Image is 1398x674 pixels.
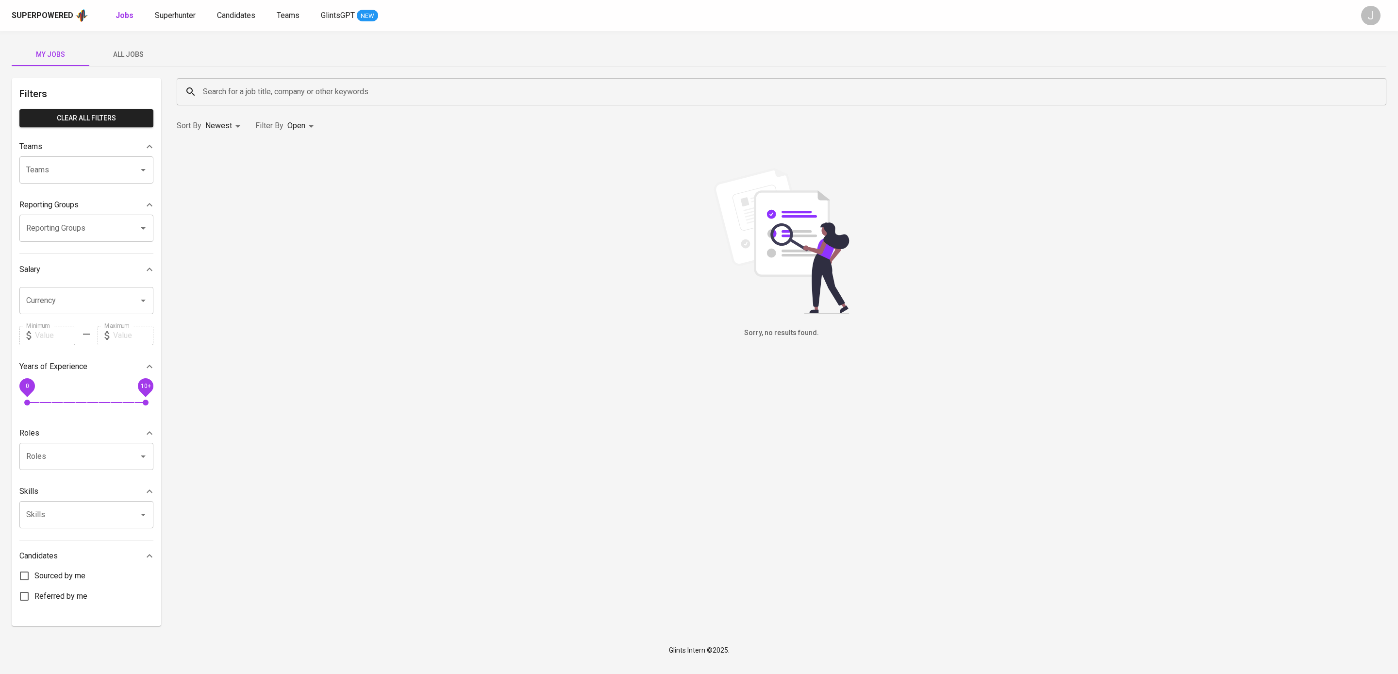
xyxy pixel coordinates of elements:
div: Years of Experience [19,357,153,376]
span: NEW [357,11,378,21]
span: 0 [25,382,29,389]
p: Candidates [19,550,58,562]
a: Jobs [116,10,135,22]
button: Open [136,163,150,177]
div: J [1361,6,1381,25]
button: Clear All filters [19,109,153,127]
span: Candidates [217,11,255,20]
button: Open [136,294,150,307]
img: file_searching.svg [709,168,854,314]
p: Skills [19,486,38,497]
div: Candidates [19,546,153,566]
input: Value [113,326,153,345]
div: Superpowered [12,10,73,21]
div: Newest [205,117,244,135]
div: Salary [19,260,153,279]
div: Roles [19,423,153,443]
span: Superhunter [155,11,196,20]
div: Skills [19,482,153,501]
p: Reporting Groups [19,199,79,211]
p: Roles [19,427,39,439]
p: Teams [19,141,42,152]
div: Teams [19,137,153,156]
button: Open [136,221,150,235]
a: Candidates [217,10,257,22]
p: Salary [19,264,40,275]
p: Years of Experience [19,361,87,372]
input: Value [35,326,75,345]
a: Superhunter [155,10,198,22]
button: Open [136,450,150,463]
a: Superpoweredapp logo [12,8,88,23]
div: Reporting Groups [19,195,153,215]
h6: Sorry, no results found. [177,328,1386,338]
span: 10+ [140,382,150,389]
span: Sourced by me [34,570,85,582]
button: Open [136,508,150,522]
span: Referred by me [34,590,87,602]
h6: Filters [19,86,153,101]
span: Open [287,121,305,130]
b: Jobs [116,11,133,20]
span: Teams [277,11,300,20]
a: Teams [277,10,301,22]
p: Sort By [177,120,201,132]
a: GlintsGPT NEW [321,10,378,22]
div: Open [287,117,317,135]
span: Clear All filters [27,112,146,124]
span: GlintsGPT [321,11,355,20]
img: app logo [75,8,88,23]
span: My Jobs [17,49,83,61]
p: Newest [205,120,232,132]
p: Filter By [255,120,283,132]
span: All Jobs [95,49,161,61]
